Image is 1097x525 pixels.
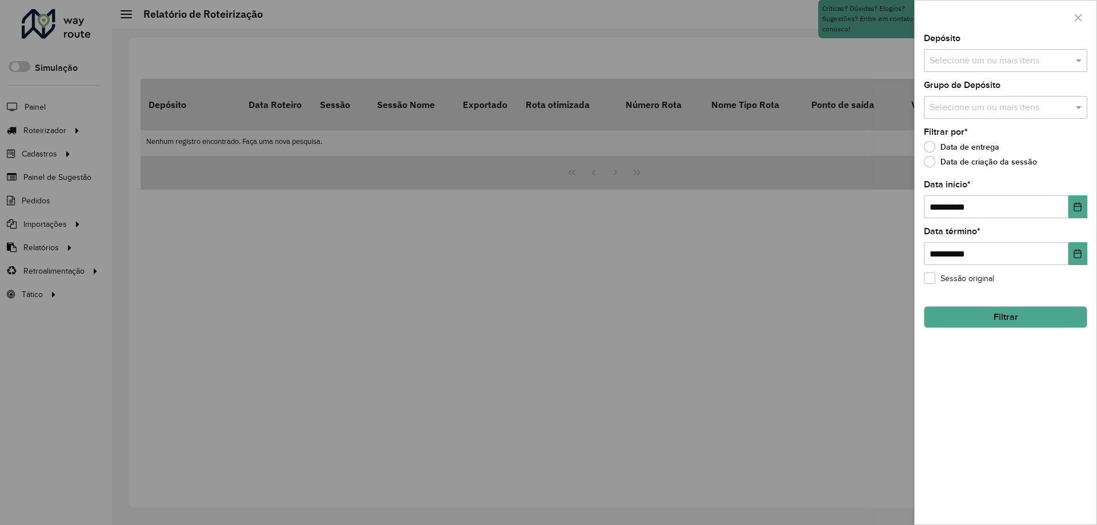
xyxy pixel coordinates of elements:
[924,306,1087,328] button: Filtrar
[1068,195,1087,218] button: Choose Date
[924,272,994,284] label: Sessão original
[924,141,999,153] label: Data de entrega
[924,156,1037,167] label: Data de criação da sessão
[1068,242,1087,265] button: Choose Date
[924,225,980,238] label: Data término
[924,31,960,45] label: Depósito
[924,78,1000,92] label: Grupo de Depósito
[924,125,968,139] label: Filtrar por
[924,178,971,191] label: Data início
